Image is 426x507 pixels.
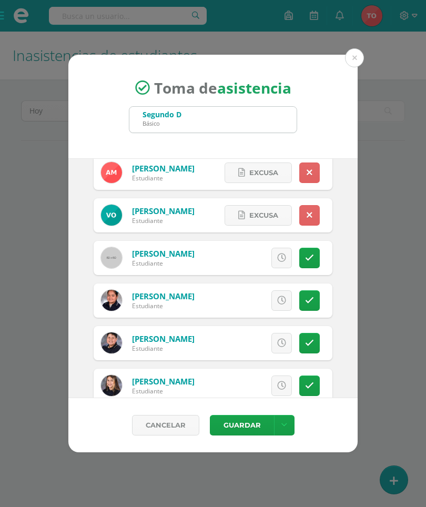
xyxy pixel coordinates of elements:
[101,332,122,353] img: 2f0f64a4d2aabc80e25f755ddbb26a8c.png
[132,301,195,310] div: Estudiante
[101,290,122,311] img: ed3ef3c959d3c5ad3c6730bbdc891627.png
[143,119,181,127] div: Básico
[132,216,195,225] div: Estudiante
[345,48,364,67] button: Close (Esc)
[132,248,195,259] a: [PERSON_NAME]
[101,162,122,183] img: 54b124545420e4258db241de09489215.png
[132,174,195,182] div: Estudiante
[154,78,291,98] span: Toma de
[143,109,181,119] div: Segundo D
[129,107,297,133] input: Busca un grado o sección aquí...
[101,375,122,396] img: 687dc0dc0080ca3beef9f92a71b38b21.png
[132,206,195,216] a: [PERSON_NAME]
[101,205,122,226] img: a3ebe1cebe860c0402e0317f45539508.png
[132,387,195,396] div: Estudiante
[132,415,199,435] a: Cancelar
[132,376,195,387] a: [PERSON_NAME]
[249,206,278,225] span: Excusa
[132,291,195,301] a: [PERSON_NAME]
[225,163,292,183] a: Excusa
[132,259,195,268] div: Estudiante
[132,344,195,353] div: Estudiante
[225,205,292,226] a: Excusa
[217,78,291,98] strong: asistencia
[132,333,195,344] a: [PERSON_NAME]
[101,247,122,268] img: 60x60
[132,163,195,174] a: [PERSON_NAME]
[210,415,274,435] button: Guardar
[249,163,278,182] span: Excusa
